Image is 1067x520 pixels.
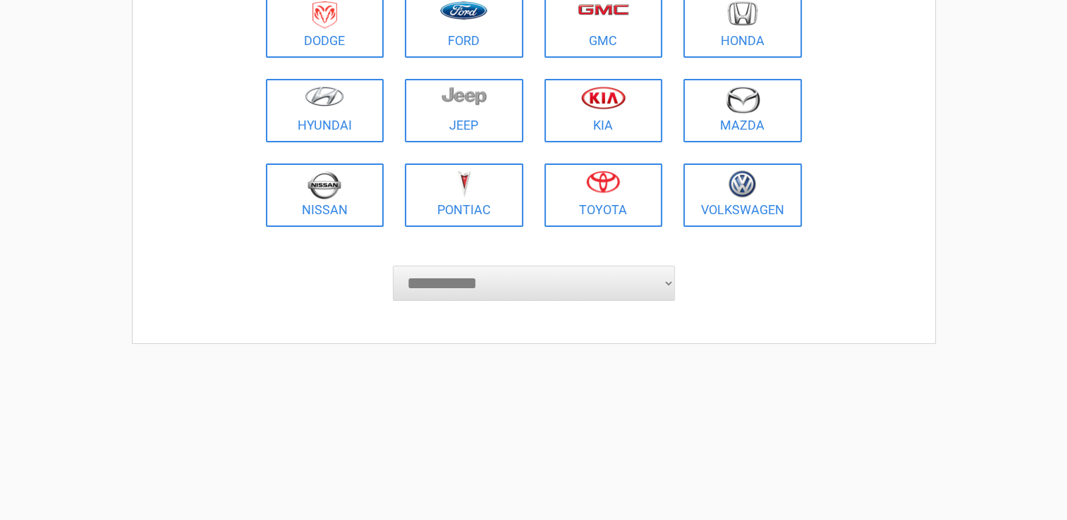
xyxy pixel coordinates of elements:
[586,171,620,193] img: toyota
[728,1,757,26] img: honda
[581,86,626,109] img: kia
[683,163,802,227] a: Volkswagen
[307,171,341,199] img: nissan
[683,79,802,142] a: Mazda
[578,4,629,16] img: gmc
[440,1,487,20] img: ford
[266,79,384,142] a: Hyundai
[312,1,337,29] img: dodge
[725,86,760,113] img: mazda
[544,79,663,142] a: Kia
[266,163,384,227] a: Nissan
[728,171,756,198] img: volkswagen
[305,86,344,106] img: hyundai
[405,79,523,142] a: Jeep
[405,163,523,227] a: Pontiac
[544,163,663,227] a: Toyota
[441,86,487,106] img: jeep
[457,171,471,197] img: pontiac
